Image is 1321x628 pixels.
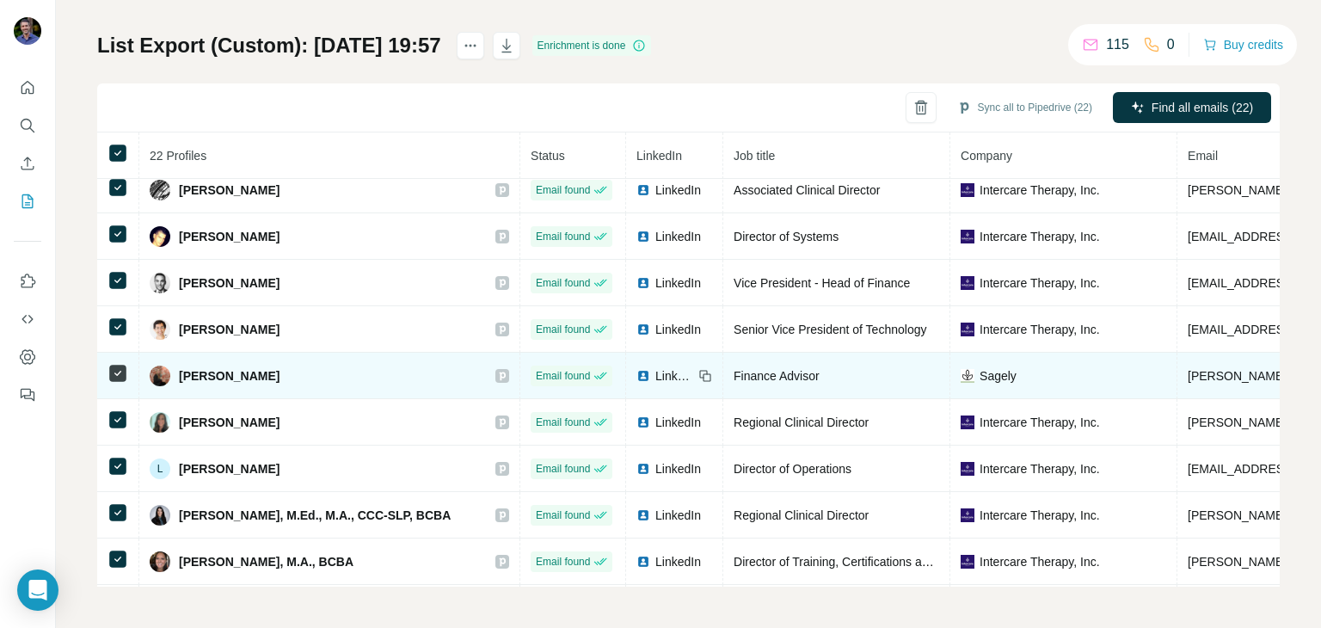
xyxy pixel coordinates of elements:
span: Intercare Therapy, Inc. [980,507,1100,524]
img: LinkedIn logo [636,276,650,290]
img: LinkedIn logo [636,369,650,383]
span: LinkedIn [636,149,682,163]
h1: List Export (Custom): [DATE] 19:57 [97,32,441,59]
img: Avatar [150,412,170,433]
span: Email found [536,229,590,244]
img: LinkedIn logo [636,183,650,197]
span: Find all emails (22) [1152,99,1253,116]
span: Sagely [980,367,1017,385]
span: LinkedIn [655,553,701,570]
p: 0 [1167,34,1175,55]
button: Quick start [14,72,41,103]
span: Intercare Therapy, Inc. [980,228,1100,245]
button: Use Surfe API [14,304,41,335]
span: Email found [536,275,590,291]
img: Avatar [150,551,170,572]
img: Avatar [150,366,170,386]
img: company-logo [961,555,974,569]
button: Use Surfe on LinkedIn [14,266,41,297]
span: [PERSON_NAME], M.A., BCBA [179,553,353,570]
span: LinkedIn [655,321,701,338]
button: actions [457,32,484,59]
span: Email found [536,554,590,570]
span: Job title [734,149,775,163]
span: [PERSON_NAME] [179,460,280,477]
span: [PERSON_NAME] [179,274,280,292]
img: LinkedIn logo [636,323,650,336]
button: Search [14,110,41,141]
span: LinkedIn [655,507,701,524]
img: Avatar [150,505,170,526]
span: Finance Advisor [734,369,820,383]
img: company-logo [961,369,974,383]
img: company-logo [961,276,974,290]
img: Avatar [150,226,170,247]
img: company-logo [961,323,974,336]
button: Feedback [14,379,41,410]
div: L [150,459,170,479]
p: 115 [1106,34,1129,55]
button: Enrich CSV [14,148,41,179]
span: Director of Systems [734,230,839,243]
span: Intercare Therapy, Inc. [980,274,1100,292]
img: company-logo [961,462,974,476]
span: [PERSON_NAME] [179,321,280,338]
img: company-logo [961,183,974,197]
span: Email found [536,368,590,384]
span: Intercare Therapy, Inc. [980,414,1100,431]
span: Email found [536,182,590,198]
img: Avatar [150,180,170,200]
span: Associated Clinical Director [734,183,880,197]
span: Intercare Therapy, Inc. [980,553,1100,570]
img: LinkedIn logo [636,555,650,569]
span: Email found [536,461,590,477]
button: Dashboard [14,342,41,372]
img: company-logo [961,230,974,243]
span: Director of Operations [734,462,851,476]
img: LinkedIn logo [636,508,650,522]
span: LinkedIn [655,274,701,292]
img: Avatar [150,273,170,293]
img: company-logo [961,416,974,429]
button: Buy credits [1203,33,1283,57]
span: Senior Vice President of Technology [734,323,926,336]
span: [PERSON_NAME] [179,367,280,385]
span: Intercare Therapy, Inc. [980,460,1100,477]
span: LinkedIn [655,182,701,199]
span: Regional Clinical Director [734,508,869,522]
span: [PERSON_NAME], M.Ed., M.A., CCC-SLP, BCBA [179,507,451,524]
span: Intercare Therapy, Inc. [980,321,1100,338]
span: LinkedIn [655,367,693,385]
span: LinkedIn [655,228,701,245]
div: Enrichment is done [532,35,652,56]
img: Avatar [150,319,170,340]
span: LinkedIn [655,460,701,477]
span: Regional Clinical Director [734,416,869,429]
span: Email found [536,415,590,430]
span: 22 Profiles [150,149,206,163]
span: Email [1188,149,1218,163]
span: [PERSON_NAME] [179,182,280,199]
span: Email found [536,508,590,523]
img: Avatar [14,17,41,45]
img: LinkedIn logo [636,416,650,429]
img: company-logo [961,508,974,522]
span: Intercare Therapy, Inc. [980,182,1100,199]
button: Find all emails (22) [1113,92,1271,123]
div: Open Intercom Messenger [17,570,58,611]
span: [PERSON_NAME] [179,228,280,245]
span: Status [531,149,565,163]
img: LinkedIn logo [636,462,650,476]
img: LinkedIn logo [636,230,650,243]
span: Company [961,149,1012,163]
span: Director of Training, Certifications and Program Development [734,555,1059,569]
button: Sync all to Pipedrive (22) [945,95,1104,120]
button: My lists [14,186,41,217]
span: [PERSON_NAME] [179,414,280,431]
span: Vice President - Head of Finance [734,276,910,290]
span: Email found [536,322,590,337]
span: LinkedIn [655,414,701,431]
